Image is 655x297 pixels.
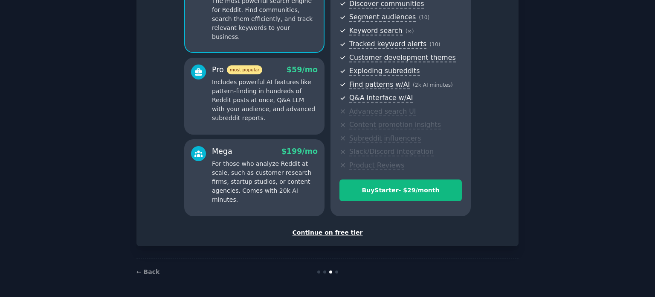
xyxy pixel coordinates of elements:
span: Find patterns w/AI [349,80,410,89]
a: ← Back [136,268,159,275]
p: For those who analyze Reddit at scale, such as customer research firms, startup studios, or conte... [212,159,318,204]
span: Segment audiences [349,13,416,22]
span: Advanced search UI [349,107,416,116]
span: ( 10 ) [429,41,440,47]
span: Customer development themes [349,53,456,62]
span: most popular [227,65,263,74]
span: Slack/Discord integration [349,147,434,156]
div: Mega [212,146,232,157]
span: Exploding subreddits [349,67,420,76]
span: Keyword search [349,26,403,35]
button: BuyStarter- $29/month [339,179,462,201]
div: Continue on free tier [145,228,510,237]
span: ( 2k AI minutes ) [413,82,453,88]
div: Pro [212,65,262,75]
span: ( 10 ) [419,15,429,21]
div: Buy Starter - $ 29 /month [340,186,461,195]
span: Subreddit influencers [349,134,421,143]
span: $ 199 /mo [281,147,318,156]
span: Tracked keyword alerts [349,40,426,49]
span: Content promotion insights [349,121,441,129]
span: Product Reviews [349,161,404,170]
span: $ 59 /mo [287,65,318,74]
span: Q&A interface w/AI [349,94,413,103]
p: Includes powerful AI features like pattern-finding in hundreds of Reddit posts at once, Q&A LLM w... [212,78,318,123]
span: ( ∞ ) [406,28,414,34]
